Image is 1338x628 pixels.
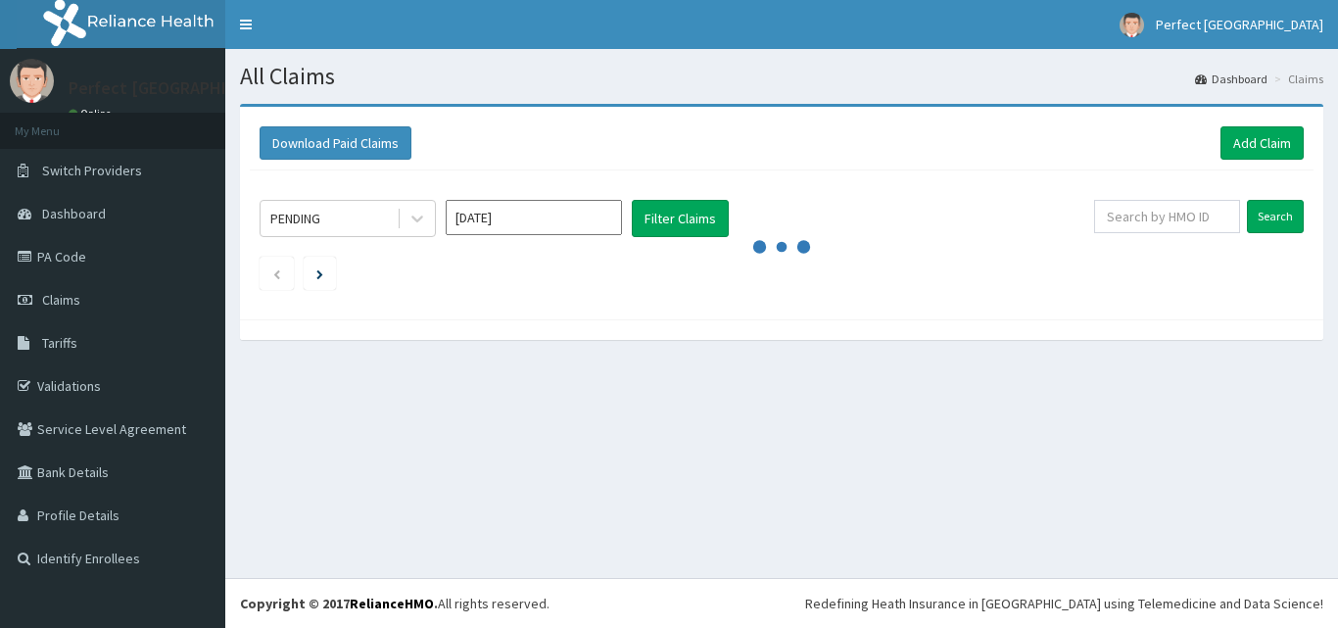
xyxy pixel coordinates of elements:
p: Perfect [GEOGRAPHIC_DATA] [69,79,293,97]
a: Add Claim [1220,126,1304,160]
input: Select Month and Year [446,200,622,235]
a: RelianceHMO [350,595,434,612]
button: Download Paid Claims [260,126,411,160]
span: Claims [42,291,80,309]
a: Next page [316,265,323,282]
span: Switch Providers [42,162,142,179]
div: PENDING [270,209,320,228]
li: Claims [1269,71,1323,87]
img: User Image [1120,13,1144,37]
a: Online [69,107,116,121]
img: User Image [10,59,54,103]
footer: All rights reserved. [225,578,1338,628]
svg: audio-loading [752,217,811,276]
a: Previous page [272,265,281,282]
h1: All Claims [240,64,1323,89]
button: Filter Claims [632,200,729,237]
input: Search [1247,200,1304,233]
span: Dashboard [42,205,106,222]
strong: Copyright © 2017 . [240,595,438,612]
div: Redefining Heath Insurance in [GEOGRAPHIC_DATA] using Telemedicine and Data Science! [805,594,1323,613]
a: Dashboard [1195,71,1267,87]
span: Tariffs [42,334,77,352]
input: Search by HMO ID [1094,200,1240,233]
span: Perfect [GEOGRAPHIC_DATA] [1156,16,1323,33]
